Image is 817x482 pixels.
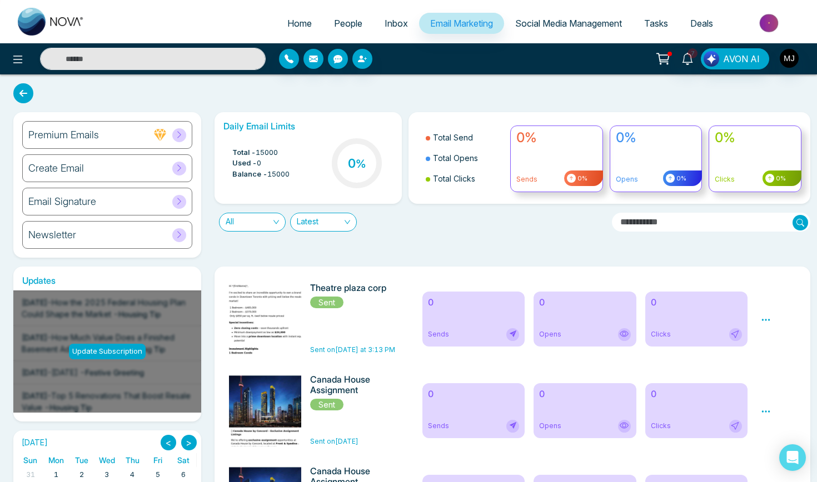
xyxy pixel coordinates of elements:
button: AVON AI [701,48,769,69]
h6: Premium Emails [28,129,99,141]
a: People [323,13,373,34]
span: Latest [297,213,350,231]
a: Saturday [175,453,192,467]
a: Sunday [21,453,39,467]
a: Thursday [123,453,142,467]
span: Balance - [232,169,267,180]
h3: 0 [348,156,366,170]
a: Friday [151,453,165,467]
div: Open Intercom Messenger [779,444,806,471]
span: Sent on [DATE] at 3:13 PM [310,345,395,354]
span: 0 [257,158,261,169]
span: 15000 [256,147,278,158]
h6: Daily Email Limits [223,121,393,132]
span: Sent on [DATE] [310,437,358,445]
p: Clicks [715,174,795,184]
p: Opens [616,174,696,184]
a: Inbox [373,13,419,34]
span: Clicks [651,329,671,339]
button: > [181,435,197,450]
span: All [226,213,279,231]
span: Sends [428,421,449,431]
img: Lead Flow [704,51,719,67]
span: 7 [688,48,698,58]
h6: Newsletter [28,229,76,241]
a: Tasks [633,13,679,34]
p: Sends [516,174,597,184]
span: Used - [232,158,257,169]
h4: 0% [715,130,795,146]
span: Deals [690,18,713,29]
span: 0% [774,174,786,183]
span: 0% [675,174,686,183]
h6: 0 [539,297,630,308]
a: Tuesday [73,453,91,467]
h6: 0 [428,389,519,399]
span: Inbox [385,18,408,29]
span: 0% [576,174,587,183]
span: Sent [310,297,343,308]
h6: 0 [539,389,630,399]
h6: Canada House Assignment [310,374,400,395]
h6: Create Email [28,162,84,174]
span: Email Marketing [430,18,493,29]
span: People [334,18,362,29]
img: User Avatar [780,49,799,68]
span: Total - [232,147,256,158]
a: 7 [674,48,701,68]
h6: Theatre plaza corp [310,283,400,293]
a: Wednesday [97,453,117,467]
h4: 0% [616,130,696,146]
span: Opens [539,329,561,339]
img: Nova CRM Logo [18,8,84,36]
a: Home [276,13,323,34]
a: Email Marketing [419,13,504,34]
li: Total Clicks [426,168,504,189]
span: % [356,157,366,170]
span: Opens [539,421,561,431]
h2: [DATE] [18,438,48,448]
h6: 0 [651,297,742,308]
span: 15000 [267,169,290,180]
h6: 0 [428,297,519,308]
h6: 0 [651,389,742,399]
span: AVON AI [723,52,760,66]
div: Update Subscription [69,344,146,359]
a: Social Media Management [504,13,633,34]
h6: Updates [13,275,201,286]
h6: Email Signature [28,195,96,208]
img: novacrm [190,283,346,412]
a: Deals [679,13,724,34]
span: Social Media Management [515,18,622,29]
li: Total Opens [426,148,504,168]
span: Clicks [651,421,671,431]
span: Sent [310,399,343,410]
button: < [161,435,176,450]
li: Total Send [426,127,504,148]
h4: 0% [516,130,597,146]
span: Home [287,18,312,29]
a: Monday [46,453,66,467]
span: Sends [428,329,449,339]
span: Tasks [644,18,668,29]
img: Market-place.gif [730,11,810,36]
